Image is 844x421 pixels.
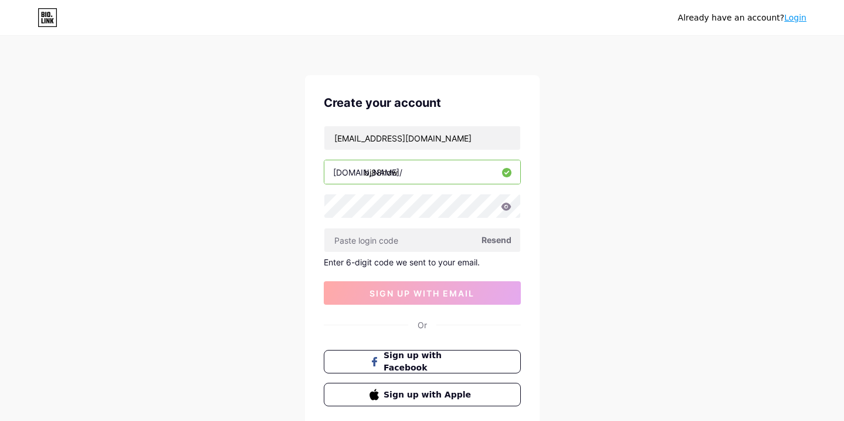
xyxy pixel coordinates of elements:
button: sign up with email [324,281,521,305]
input: Paste login code [324,228,520,252]
div: Or [418,319,427,331]
div: Already have an account? [678,12,806,24]
input: Email [324,126,520,150]
button: Sign up with Apple [324,383,521,406]
a: Login [784,13,806,22]
input: username [324,160,520,184]
div: Create your account [324,94,521,112]
span: Sign up with Facebook [384,349,474,374]
span: Resend [482,234,511,246]
div: Enter 6-digit code we sent to your email. [324,257,521,267]
button: Sign up with Facebook [324,350,521,373]
span: Sign up with Apple [384,389,474,401]
div: [DOMAIN_NAME]/ [333,166,402,178]
span: sign up with email [370,288,474,298]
